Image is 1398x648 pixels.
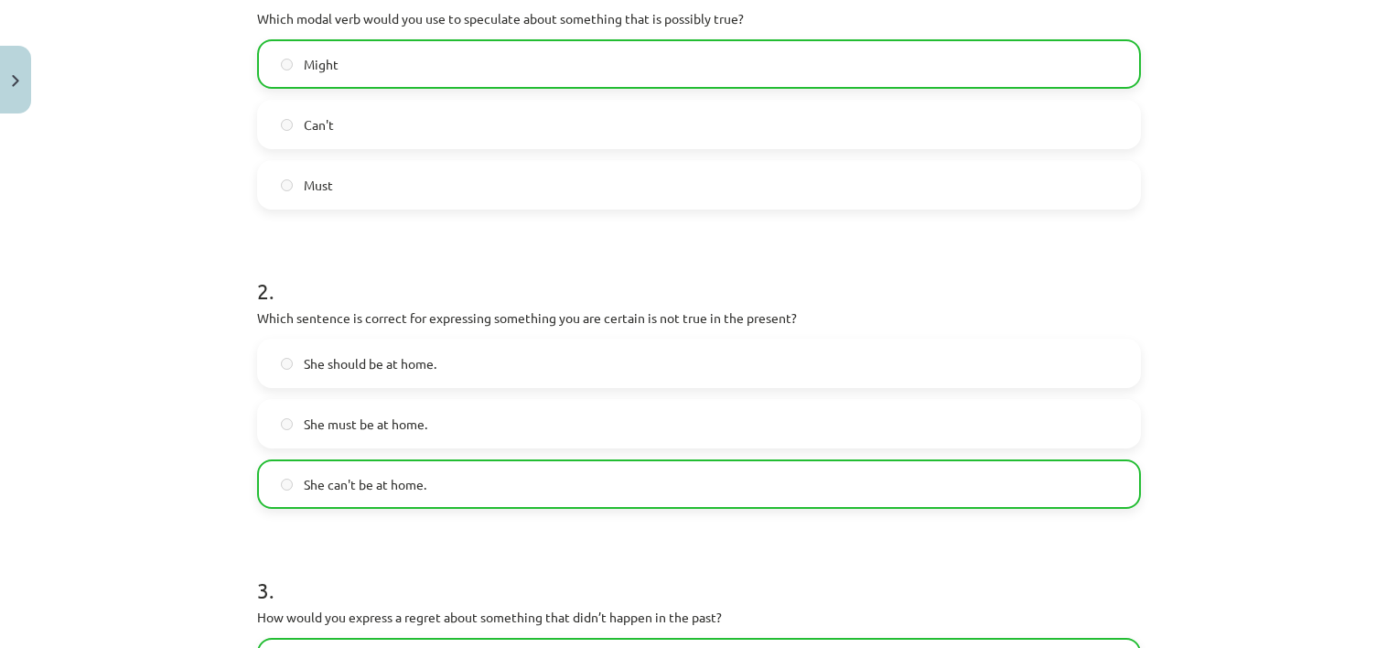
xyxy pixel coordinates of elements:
[281,119,293,131] input: Can't
[257,9,1141,28] p: Which modal verb would you use to speculate about something that is possibly true?
[257,545,1141,602] h1: 3 .
[257,308,1141,328] p: Which sentence is correct for expressing something you are certain is not true in the present?
[281,479,293,491] input: She can't be at home.
[304,115,334,135] span: Can't
[281,59,293,70] input: Might
[281,179,293,191] input: Must
[304,354,436,373] span: She should be at home.
[281,358,293,370] input: She should be at home.
[257,246,1141,303] h1: 2 .
[12,75,19,87] img: icon-close-lesson-0947bae3869378f0d4975bcd49f059093ad1ed9edebbc8119c70593378902aed.svg
[304,475,426,494] span: She can't be at home.
[281,418,293,430] input: She must be at home.
[304,415,427,434] span: She must be at home.
[304,176,333,195] span: Must
[257,608,1141,627] p: How would you express a regret about something that didn’t happen in the past?
[304,55,339,74] span: Might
